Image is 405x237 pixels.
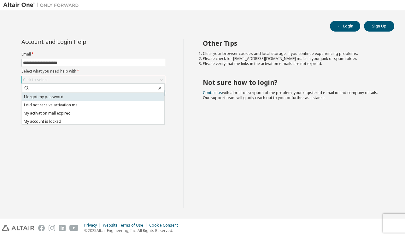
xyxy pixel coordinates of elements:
img: linkedin.svg [59,225,66,231]
img: youtube.svg [69,225,79,231]
div: Account and Login Help [21,39,137,44]
a: Contact us [203,90,222,95]
div: Click to select [23,77,48,82]
span: with a brief description of the problem, your registered e-mail id and company details. Our suppo... [203,90,378,100]
label: Email [21,52,165,57]
li: Please verify that the links in the activation e-mails are not expired. [203,61,383,66]
div: Website Terms of Use [103,223,149,228]
img: Altair One [3,2,82,8]
li: Clear your browser cookies and local storage, if you continue experiencing problems. [203,51,383,56]
li: Please check for [EMAIL_ADDRESS][DOMAIN_NAME] mails in your junk or spam folder. [203,56,383,61]
img: facebook.svg [38,225,45,231]
p: © 2025 Altair Engineering, Inc. All Rights Reserved. [84,228,182,233]
div: Cookie Consent [149,223,182,228]
div: Click to select [22,76,165,84]
label: Select what you need help with [21,69,165,74]
img: altair_logo.svg [2,225,34,231]
img: instagram.svg [49,225,55,231]
li: I forgot my password [22,93,164,101]
button: Sign Up [364,21,394,32]
h2: Not sure how to login? [203,78,383,86]
button: Login [330,21,360,32]
div: Privacy [84,223,103,228]
h2: Other Tips [203,39,383,47]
